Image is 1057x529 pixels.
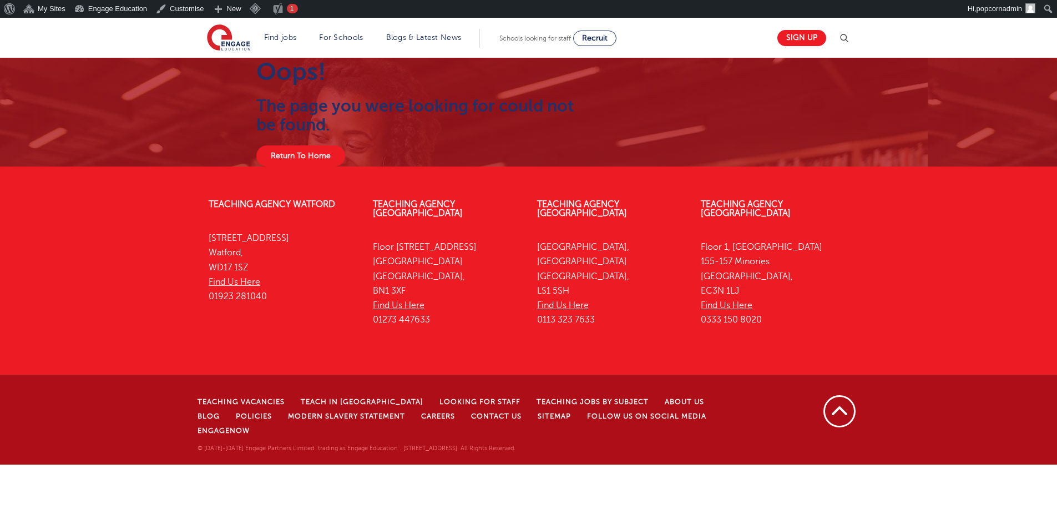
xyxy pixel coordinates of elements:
[471,412,522,420] a: Contact Us
[537,240,685,328] p: [GEOGRAPHIC_DATA], [GEOGRAPHIC_DATA] [GEOGRAPHIC_DATA], LS1 5SH 0113 323 7633
[537,199,627,218] a: Teaching Agency [GEOGRAPHIC_DATA]
[256,97,576,134] h2: The page you were looking for could not be found.
[373,199,463,218] a: Teaching Agency [GEOGRAPHIC_DATA]
[264,33,297,42] a: Find jobs
[665,398,704,406] a: About Us
[537,398,649,406] a: Teaching jobs by subject
[701,199,791,218] a: Teaching Agency [GEOGRAPHIC_DATA]
[573,31,616,46] a: Recruit
[587,412,706,420] a: Follow us on Social Media
[256,145,345,167] a: Return To Home
[290,4,294,13] span: 1
[373,300,424,310] a: Find Us Here
[198,427,250,435] a: EngageNow
[209,277,260,287] a: Find Us Here
[421,412,455,420] a: Careers
[538,412,571,420] a: Sitemap
[537,300,589,310] a: Find Us Here
[207,24,250,52] img: Engage Education
[198,412,220,420] a: Blog
[439,398,520,406] a: Looking for staff
[319,33,363,42] a: For Schools
[301,398,423,406] a: Teach in [GEOGRAPHIC_DATA]
[386,33,462,42] a: Blogs & Latest News
[701,240,848,328] p: Floor 1, [GEOGRAPHIC_DATA] 155-157 Minories [GEOGRAPHIC_DATA], EC3N 1LJ 0333 150 8020
[198,398,285,406] a: Teaching Vacancies
[236,412,272,420] a: Policies
[198,444,745,454] p: © [DATE]-[DATE] Engage Partners Limited "trading as Engage Education". [STREET_ADDRESS]. All Righ...
[777,30,826,46] a: Sign up
[701,300,752,310] a: Find Us Here
[499,34,571,42] span: Schools looking for staff
[209,199,335,209] a: Teaching Agency Watford
[288,412,405,420] a: Modern Slavery Statement
[977,4,1022,13] span: popcornadmin
[582,34,608,42] span: Recruit
[256,58,576,85] h1: Oops!
[373,240,520,328] p: Floor [STREET_ADDRESS] [GEOGRAPHIC_DATA] [GEOGRAPHIC_DATA], BN1 3XF 01273 447633
[209,231,356,304] p: [STREET_ADDRESS] Watford, WD17 1SZ 01923 281040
